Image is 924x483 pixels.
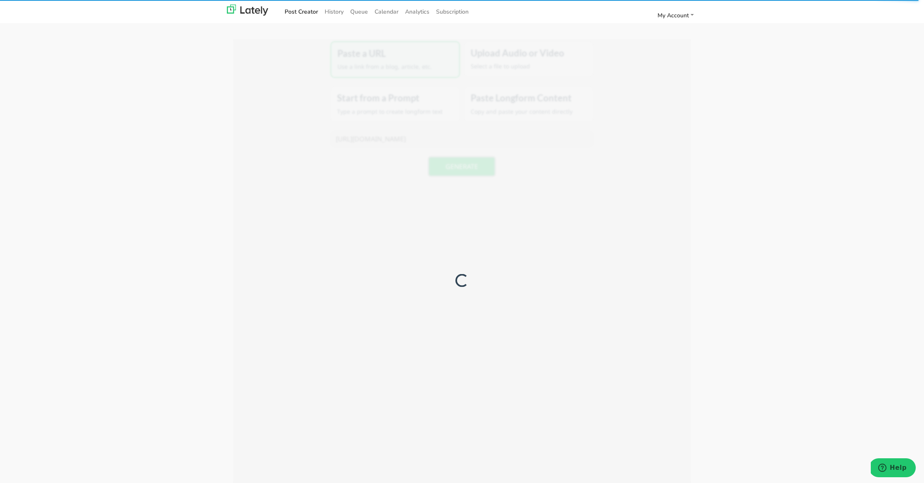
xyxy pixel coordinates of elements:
[433,5,472,19] a: Subscription
[658,12,689,19] span: My Account
[321,5,347,19] a: History
[281,5,321,19] a: Post Creator
[375,8,398,16] span: Calendar
[371,5,402,19] a: Calendar
[347,5,371,19] a: Queue
[654,9,697,22] a: My Account
[402,5,433,19] a: Analytics
[227,5,268,16] img: lately_logo_nav.700ca2e7.jpg
[871,458,916,479] iframe: Opens a widget where you can find more information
